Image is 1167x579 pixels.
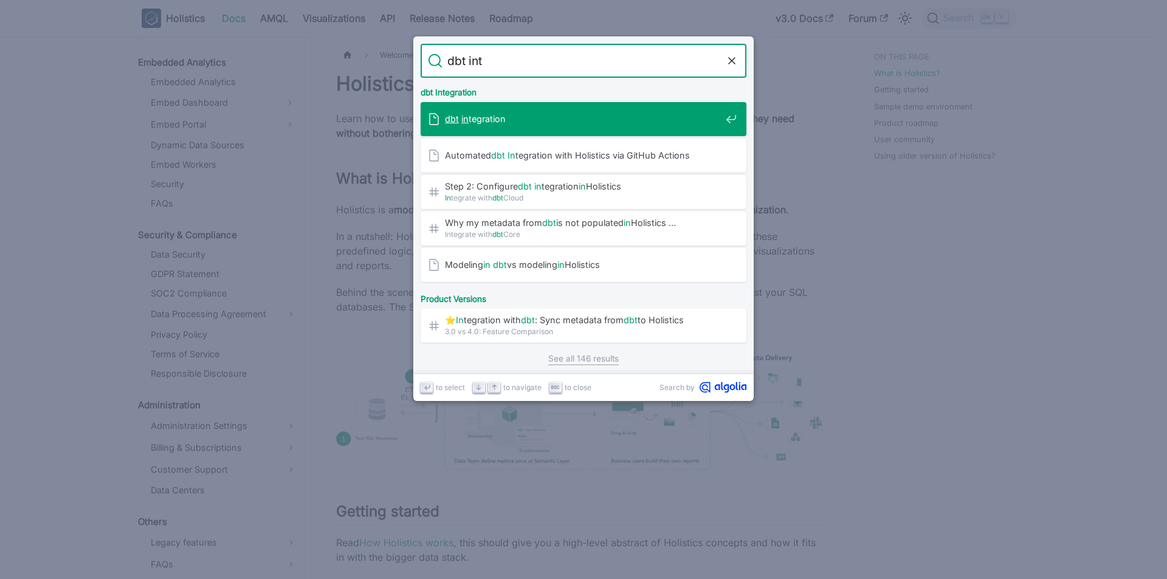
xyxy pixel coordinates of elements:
[456,315,464,325] mark: In
[445,193,451,202] mark: In
[445,180,721,192] span: Step 2: Configure tegration Holistics​
[421,309,746,343] a: ⭐️Integration withdbt: Sync metadata fromdbtto Holistics3.0 vs 4.0: Feature Comparison
[422,383,432,392] svg: Enter key
[421,175,746,209] a: Step 2: Configuredbt integrationinHolistics​Integrate withdbtCloud
[445,314,721,326] span: ⭐️ tegration with : Sync metadata from to Holistics
[521,315,535,325] mark: dbt
[542,218,556,228] mark: dbt
[503,382,542,393] span: to navigate
[518,181,532,191] mark: dbt
[490,383,499,392] svg: Arrow up
[725,53,739,68] button: Clear the query
[659,382,695,393] span: Search by
[445,326,721,337] span: 3.0 vs 4.0: Feature Comparison
[445,113,721,125] span: tegration
[659,382,746,393] a: Search byAlgolia
[461,114,469,124] mark: in
[418,284,749,309] div: Product Versions
[421,248,746,282] a: Modelingin dbtvs modelinginHolistics
[492,193,503,202] mark: dbt
[445,192,721,204] span: tegrate with Cloud
[551,383,560,392] svg: Escape key
[624,315,638,325] mark: dbt
[700,382,746,393] svg: Algolia
[579,181,586,191] mark: in
[445,228,721,240] span: Integrate with Core
[508,150,515,160] mark: In
[492,230,503,239] mark: dbt
[534,181,542,191] mark: in
[445,259,721,270] span: Modeling vs modeling Holistics
[421,211,746,245] a: Why my metadata fromdbtis not populatedinHolistics …Integrate withdbtCore
[421,102,746,136] a: dbt integration
[442,44,725,78] input: Search docs
[493,259,507,270] mark: dbt
[491,150,505,160] mark: dbt
[474,383,483,392] svg: Arrow down
[418,78,749,102] div: dbt Integration
[445,114,459,124] mark: dbt
[565,382,591,393] span: to close
[483,259,491,270] mark: in
[548,352,619,365] a: See all 146 results
[624,218,631,228] mark: in
[436,382,465,393] span: to select
[445,217,721,228] span: Why my metadata from is not populated Holistics …
[557,259,565,270] mark: in
[445,149,721,161] span: Automated tegration with Holistics via GitHub Actions
[421,139,746,173] a: Automateddbt Integration with Holistics via GitHub Actions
